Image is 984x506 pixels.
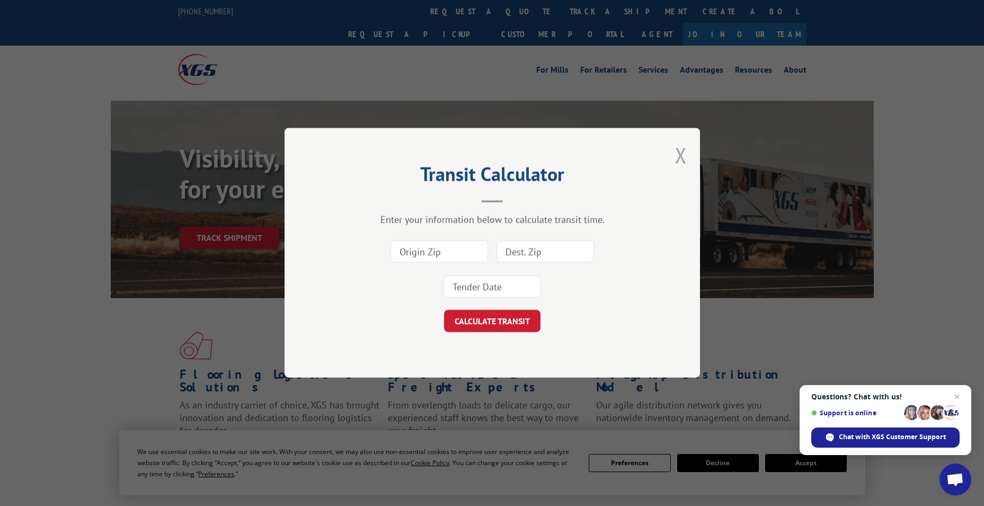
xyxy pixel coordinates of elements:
[839,432,946,442] span: Chat with XGS Customer Support
[951,390,963,403] span: Close chat
[811,428,960,448] div: Chat with XGS Customer Support
[338,167,647,187] h2: Transit Calculator
[811,392,960,401] span: Questions? Chat with us!
[444,276,541,298] input: Tender Date
[391,241,488,263] input: Origin Zip
[675,141,687,169] button: Close modal
[811,409,900,417] span: Support is online
[338,214,647,226] div: Enter your information below to calculate transit time.
[939,464,971,495] div: Open chat
[497,241,594,263] input: Dest. Zip
[444,310,540,333] button: CALCULATE TRANSIT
